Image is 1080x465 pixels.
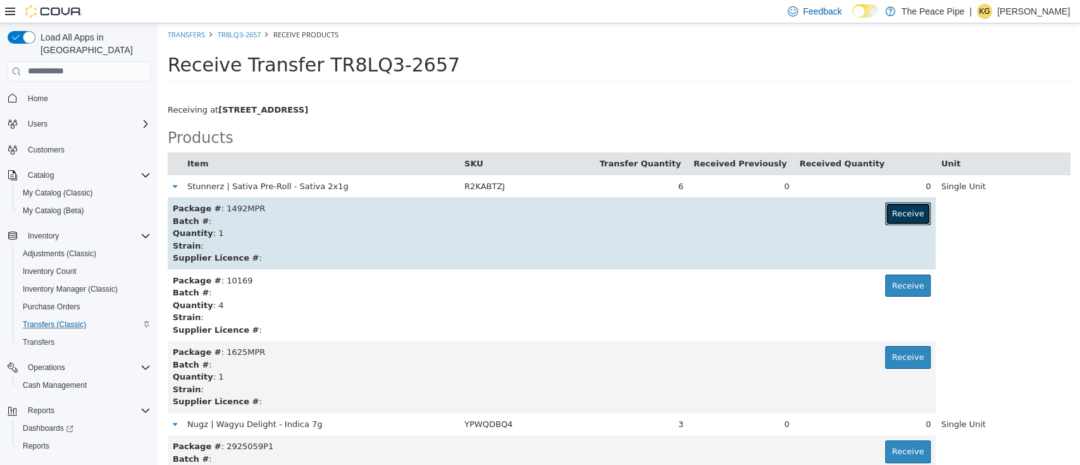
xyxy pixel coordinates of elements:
button: Operations [3,359,156,376]
span: Reports [23,403,151,418]
button: SKU [306,134,328,147]
button: Adjustments (Classic) [13,245,156,263]
a: Customers [23,142,70,158]
p: | [969,4,972,19]
a: My Catalog (Classic) [18,185,98,201]
div: Khushi Gajeeban [977,4,992,19]
button: Receive [727,417,773,440]
span: Purchase Orders [18,299,151,314]
span: Receiving at [9,82,150,91]
div: : [15,360,773,373]
span: Inventory Count [18,264,151,279]
strong: Supplier Licence # [15,230,101,239]
strong: Quantity [15,277,55,287]
div: : [15,372,773,385]
span: Inventory Count [23,266,77,276]
span: KG [979,4,990,19]
button: Inventory Manager (Classic) [13,280,156,298]
span: Cash Management [18,378,151,393]
span: Inventory [23,228,151,244]
span: Nugz | Wagyu Delight - Indica 7g [29,396,164,406]
div: : 2925059P1 [15,417,773,430]
h2: Products [9,106,912,123]
span: Adjustments (Classic) [18,246,151,261]
strong: Strain [15,361,42,371]
button: My Catalog (Classic) [13,184,156,202]
a: Dashboards [18,421,78,436]
div: : 1 [15,204,773,216]
strong: Quantity [15,205,55,214]
a: Reports [18,438,54,454]
strong: Supplier Licence # [15,302,101,311]
a: My Catalog (Beta) [18,203,89,218]
div: 0 [641,395,773,407]
td: 0 [530,152,636,175]
b: Package # [15,252,63,262]
div: : 1 [15,347,773,360]
span: Load All Apps in [GEOGRAPHIC_DATA] [35,31,151,56]
span: R2KABTZJ [306,158,347,168]
span: My Catalog (Classic) [18,185,151,201]
span: Reports [23,441,49,451]
button: Operations [23,360,70,375]
span: My Catalog (Beta) [23,206,84,216]
strong: Batch # [15,337,51,346]
div: : 10169 [15,251,773,264]
button: Cash Management [13,376,156,394]
div: : [15,288,773,301]
div: : [15,335,773,348]
span: Inventory Manager (Classic) [23,284,118,294]
span: Single Unit [783,158,828,168]
b: [STREET_ADDRESS] [60,82,150,91]
span: Inventory Manager (Classic) [18,282,151,297]
div: : 1625MPR [15,323,773,335]
strong: Batch # [15,264,51,274]
div: : [15,228,773,241]
button: Purchase Orders [13,298,156,316]
button: Item [29,134,53,147]
span: Catalog [23,168,151,183]
div: : [15,430,773,442]
strong: Batch # [15,193,51,202]
button: Reports [13,437,156,455]
button: Reports [3,402,156,419]
strong: Batch # [15,431,51,440]
button: Inventory Count [13,263,156,280]
button: Inventory [3,227,156,245]
span: Users [28,119,47,129]
span: Purchase Orders [23,302,80,312]
div: : [15,301,773,313]
div: : 4 [15,276,773,288]
span: Operations [23,360,151,375]
a: Home [23,91,53,106]
button: Receive [727,323,773,345]
div: : 1492MPR [15,179,773,192]
span: YPWQDBQ4 [306,396,354,406]
span: My Catalog (Classic) [23,188,93,198]
button: Receive [727,251,773,274]
span: Users [23,116,151,132]
button: Transfers (Classic) [13,316,156,333]
span: Customers [23,142,151,158]
span: Transfers (Classic) [23,319,86,330]
button: Received Quantity [641,134,729,147]
button: Transfers [13,333,156,351]
span: Catalog [28,170,54,180]
td: 0 [530,390,636,412]
button: Catalog [23,168,59,183]
a: Purchase Orders [18,299,85,314]
a: Dashboards [13,419,156,437]
span: Receive Transfer TR8LQ3-2657 [9,30,302,53]
button: Receive [727,179,773,202]
span: Inventory [28,231,59,241]
span: Cash Management [23,380,87,390]
strong: Strain [15,289,42,299]
span: My Catalog (Beta) [18,203,151,218]
a: Adjustments (Classic) [18,246,101,261]
span: Transfers [23,337,54,347]
span: Receive Products [115,6,180,16]
button: Unit [783,134,804,147]
img: Cova [25,5,82,18]
a: TR8LQ3-2657 [59,6,102,16]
